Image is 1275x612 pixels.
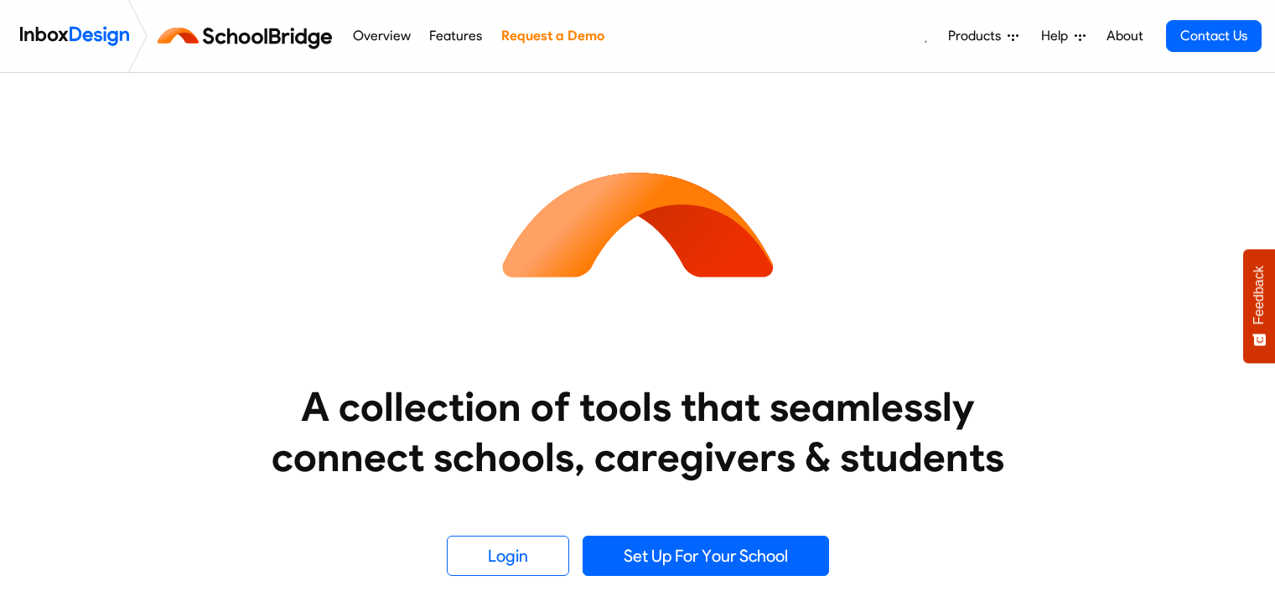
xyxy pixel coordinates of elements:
span: Feedback [1252,266,1267,324]
a: Features [425,19,487,53]
img: schoolbridge logo [154,16,343,56]
a: About [1101,19,1148,53]
button: Feedback - Show survey [1243,249,1275,363]
a: Request a Demo [496,19,609,53]
span: Help [1041,26,1075,46]
a: Help [1034,19,1092,53]
a: Login [447,536,569,576]
img: icon_schoolbridge.svg [487,73,789,375]
a: Contact Us [1166,20,1262,52]
a: Products [941,19,1025,53]
heading: A collection of tools that seamlessly connect schools, caregivers & students [240,381,1036,482]
span: Products [948,26,1008,46]
a: Set Up For Your School [583,536,829,576]
a: Overview [348,19,415,53]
